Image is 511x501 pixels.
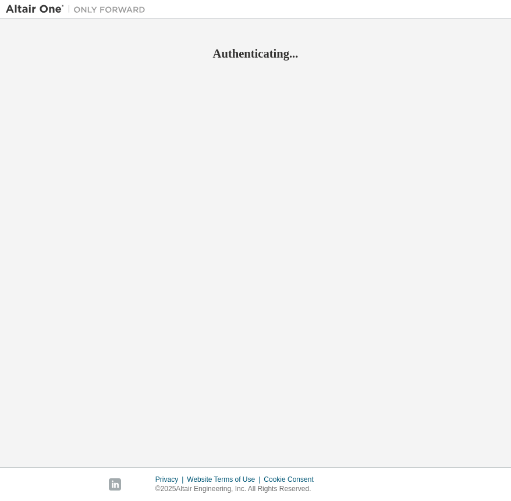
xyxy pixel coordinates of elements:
[6,46,505,61] h2: Authenticating...
[155,475,187,484] div: Privacy
[264,475,320,484] div: Cookie Consent
[6,3,151,15] img: Altair One
[109,478,121,491] img: linkedin.svg
[187,475,264,484] div: Website Terms of Use
[155,484,321,494] p: © 2025 Altair Engineering, Inc. All Rights Reserved.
